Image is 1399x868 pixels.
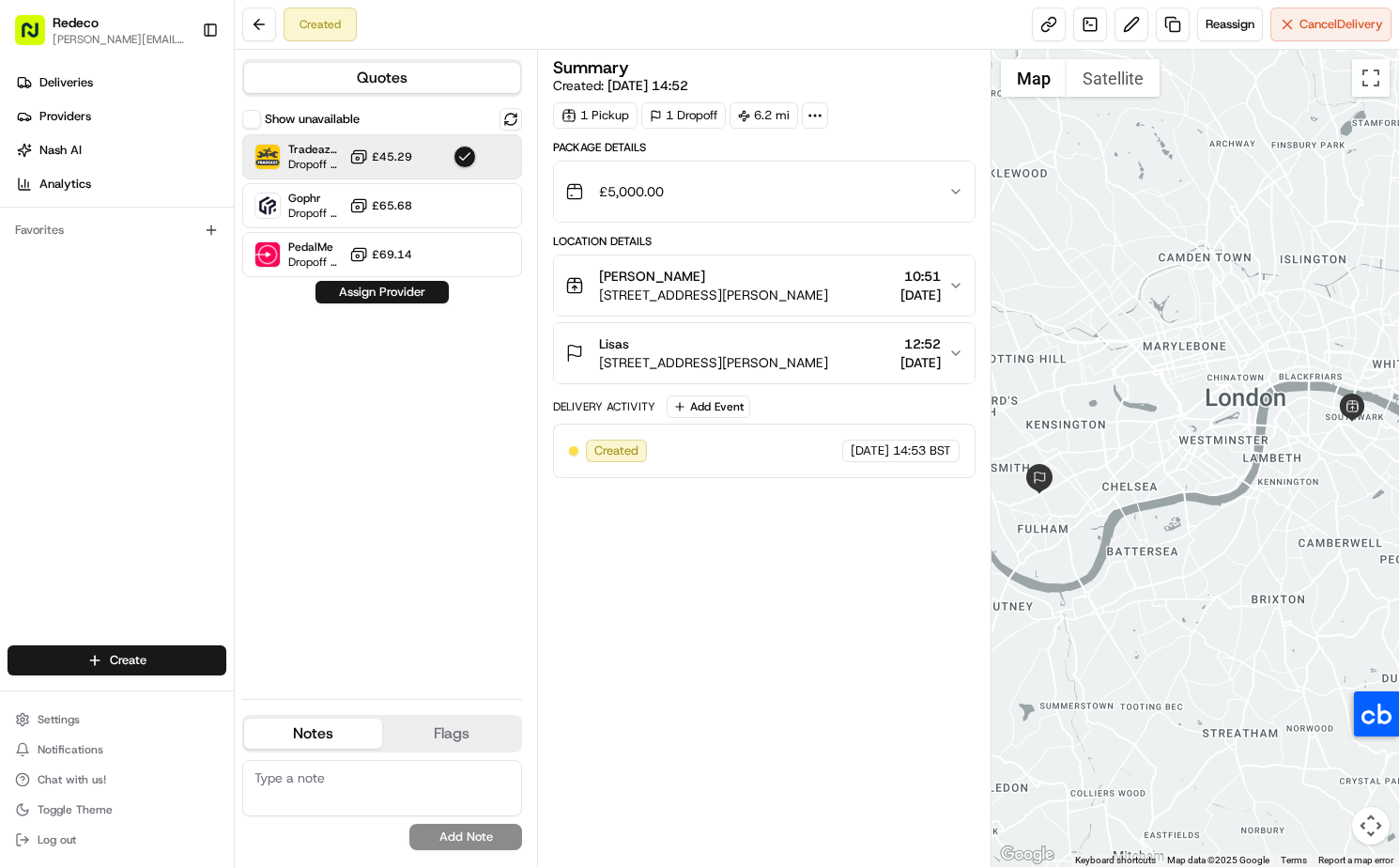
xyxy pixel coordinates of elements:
button: £65.68 [349,196,412,215]
label: Show unavailable [265,111,360,128]
span: [DATE] [900,353,941,372]
div: We're available if you need us! [85,197,258,212]
span: Deliveries [39,74,93,91]
div: 📗 [19,421,34,436]
span: Dropoff ETA 4 days [288,157,342,172]
span: Create [110,652,146,669]
button: Map camera controls [1352,807,1390,845]
span: PedalMe [288,240,342,255]
div: 💻 [159,421,174,436]
a: Providers [8,101,234,132]
p: Welcome 👋 [19,74,342,104]
button: £69.14 [349,245,412,264]
span: Gophr [288,191,342,206]
div: Start new chat [85,178,308,197]
input: Clear [49,120,310,140]
button: Redeco [53,13,99,32]
button: See all [291,240,342,262]
span: [DATE] [166,290,205,305]
img: Tradeaze (UK) [255,145,280,169]
span: [PERSON_NAME] [599,267,705,286]
span: Created [594,442,638,459]
a: 💻API Documentation [151,411,309,445]
button: Notes [244,719,382,749]
div: Package Details [553,140,976,155]
button: Assign Provider [315,281,449,303]
button: £45.29 [349,147,412,166]
span: [STREET_ADDRESS][PERSON_NAME] [599,353,828,372]
div: Delivery Activity [553,399,655,414]
a: Open this area in Google Maps (opens a new window) [996,843,1058,867]
button: Chat with us! [8,767,226,793]
img: 1736555255976-a54dd68f-1ca7-489b-9aae-adbdc363a1c4 [19,178,53,212]
span: 10:51 [900,267,941,286]
span: Lisas [599,334,629,353]
div: 1 Pickup [553,102,638,129]
button: Flags [382,719,520,749]
div: 1 Dropoff [641,102,726,129]
span: API Documentation [177,419,301,438]
div: Location Details [553,234,976,249]
button: Settings [8,706,226,733]
span: Nash AI [39,142,82,159]
span: Dropoff ETA 41 minutes [288,255,342,270]
span: Log out [38,832,76,847]
a: Nash AI [8,135,234,165]
button: Start new chat [319,184,342,207]
div: Past conversations [19,243,120,258]
div: 6.2 mi [730,102,798,129]
a: Report a map error [1318,855,1393,865]
h3: Summary [553,59,629,76]
span: [DATE] [900,286,941,304]
span: [DATE] [851,442,889,459]
span: 12:52 [900,334,941,353]
span: [DATE] 14:52 [607,77,688,94]
button: Quotes [244,63,520,93]
a: Terms [1281,855,1307,865]
img: 1727276513143-84d647e1-66c0-4f92-a045-3c9f9f5dfd92 [39,178,73,212]
span: • [156,290,162,305]
span: Created: [553,76,688,95]
span: Toggle Theme [38,802,113,817]
button: Log out [8,827,226,853]
img: Nash [19,18,56,55]
span: [PERSON_NAME] [58,290,152,305]
img: Angelique Valdez [19,272,49,302]
span: £45.29 [372,149,412,164]
span: Reassign [1206,16,1254,33]
button: Add Event [667,395,750,418]
button: [PERSON_NAME][EMAIL_ADDRESS][DOMAIN_NAME] [53,32,187,47]
span: Analytics [39,176,91,193]
span: Cancel Delivery [1299,16,1383,33]
img: 1736555255976-a54dd68f-1ca7-489b-9aae-adbdc363a1c4 [38,291,53,306]
button: Toggle Theme [8,797,226,823]
button: Show satellite imagery [1067,59,1160,97]
div: Favorites [8,215,226,245]
button: Show street map [1001,59,1067,97]
span: • [62,341,69,356]
button: Toggle fullscreen view [1352,59,1390,97]
span: Knowledge Base [38,419,144,438]
button: £5,000.00 [554,162,975,222]
button: Redeco[PERSON_NAME][EMAIL_ADDRESS][DOMAIN_NAME] [8,8,194,53]
span: Chat with us! [38,772,106,787]
span: Notifications [38,742,103,757]
span: Tradeaze ([GEOGRAPHIC_DATA]) [288,142,342,157]
a: Powered byPylon [132,464,227,479]
img: PedalMe [255,242,280,267]
span: £69.14 [372,247,412,262]
button: Notifications [8,736,226,763]
span: Providers [39,108,91,125]
span: Pylon [187,465,227,479]
span: 14:53 BST [893,442,951,459]
a: 📗Knowledge Base [11,411,151,445]
span: [DATE] [72,341,111,356]
span: £65.68 [372,198,412,213]
span: Dropoff ETA - [288,206,342,221]
img: Gophr [255,194,280,218]
span: Map data ©2025 Google [1167,855,1269,865]
button: [PERSON_NAME][STREET_ADDRESS][PERSON_NAME]10:51[DATE] [554,256,975,316]
button: Create [8,645,226,675]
